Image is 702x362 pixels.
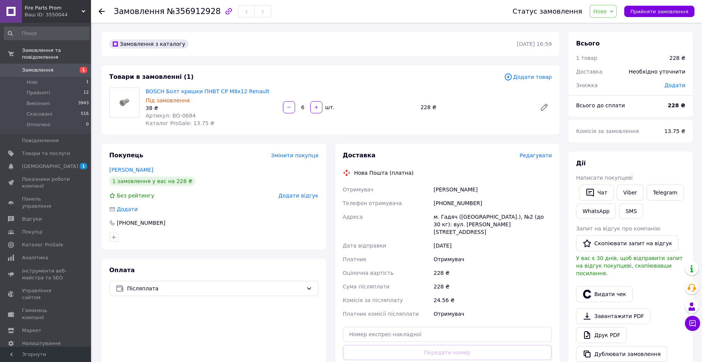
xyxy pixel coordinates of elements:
span: Маркет [22,327,41,334]
span: Каталог ProSale [22,241,63,248]
button: Прийняти замовлення [624,6,694,17]
span: Налаштування [22,340,61,347]
span: Відгуки [22,216,42,223]
span: Комісія за післяплату [343,297,403,303]
span: Змінити покупця [271,152,319,158]
span: 13.75 ₴ [664,128,685,134]
span: Написати покупцеві [576,175,633,181]
span: Товари в замовленні (1) [109,73,194,80]
span: Отримувач [343,186,374,193]
span: Скасовані [27,111,52,118]
img: BOSCH Болт кришки ПНВТ CP M8x12 Renault [110,88,139,118]
div: шт. [323,103,335,111]
div: Замовлення з каталогу [109,39,188,49]
div: 228 ₴ [418,102,534,113]
span: Платник комісії післяплати [343,311,419,317]
div: 38 ₴ [146,104,277,112]
a: Завантажити PDF [576,308,650,324]
span: Управління сайтом [22,287,70,301]
div: 1 замовлення у вас на 228 ₴ [109,177,195,186]
span: Показники роботи компанії [22,176,70,190]
span: Під замовлення [146,97,190,103]
span: 1 [86,79,89,86]
span: №356912928 [167,7,221,16]
div: [PERSON_NAME] [432,183,553,196]
button: Чат [579,185,614,201]
span: Післяплата [127,284,303,293]
span: Прийняти замовлення [630,9,688,14]
span: Аналітика [22,254,48,261]
span: Редагувати [520,152,552,158]
span: Знижка [576,82,598,88]
div: [PHONE_NUMBER] [432,196,553,210]
span: Каталог ProSale: 13.75 ₴ [146,120,214,126]
span: Замовлення [22,67,53,74]
span: [DEMOGRAPHIC_DATA] [22,163,78,170]
span: 0 [86,121,89,128]
div: Нова Пошта (платна) [352,169,416,177]
a: Друк PDF [576,327,627,343]
span: Всього до сплати [576,102,625,108]
a: Viber [617,185,643,201]
button: Скопіювати запит на відгук [576,235,678,251]
div: 24.56 ₴ [432,293,553,307]
span: Дії [576,160,586,167]
span: Замовлення [114,7,165,16]
span: Артикул: BO-0684 [146,113,196,119]
span: Дата відправки [343,243,386,249]
span: Виконані [27,100,50,107]
span: Панель управління [22,196,70,209]
span: Оплата [109,266,135,274]
a: Telegram [647,185,684,201]
span: Покупець [109,152,143,159]
div: [DATE] [432,239,553,252]
input: Номер експрес-накладної [343,327,552,342]
button: SMS [619,204,643,219]
button: Дублювати замовлення [576,346,667,362]
div: Отримувач [432,252,553,266]
span: У вас є 30 днів, щоб відправити запит на відгук покупцеві, скопіювавши посилання. [576,255,683,276]
span: 1 [80,67,87,73]
span: Гаманець компанії [22,307,70,321]
span: Додати відгук [278,193,318,199]
div: Ваш ID: 3550044 [25,11,91,18]
div: Повернутися назад [99,8,105,15]
div: Отримувач [432,307,553,321]
span: Запит на відгук про компанію [576,226,660,232]
span: Замовлення та повідомлення [22,47,91,61]
span: Додати товар [504,73,552,81]
a: Редагувати [537,100,552,115]
span: Сума післяплати [343,284,390,290]
span: Платник [343,256,367,262]
input: Пошук [4,27,90,40]
time: [DATE] 16:59 [517,41,552,47]
span: Fire Parts Prom [25,5,82,11]
div: 228 ₴ [432,266,553,280]
span: Нові [27,79,38,86]
button: Видати чек [576,286,633,302]
div: Необхідно уточнити [624,63,690,80]
span: Повідомлення [22,137,59,144]
span: Комісія за замовлення [576,128,639,134]
button: Чат з покупцем [685,316,700,331]
span: Доставка [343,152,376,159]
span: Інструменти веб-майстра та SEO [22,268,70,281]
a: WhatsApp [576,204,616,219]
span: Додати [117,206,138,212]
span: Прийняті [27,89,50,96]
span: 1 товар [576,55,597,61]
span: Адреса [343,214,363,220]
div: м. Гадяч ([GEOGRAPHIC_DATA].), №2 (до 30 кг): вул. [PERSON_NAME][STREET_ADDRESS] [432,210,553,239]
span: Всього [576,40,600,47]
div: 228 ₴ [432,280,553,293]
span: 3943 [78,100,89,107]
span: 12 [83,89,89,96]
div: 228 ₴ [669,54,685,62]
span: Оціночна вартість [343,270,394,276]
span: Телефон отримувача [343,200,402,206]
span: Оплачені [27,121,50,128]
span: Товари та послуги [22,150,70,157]
span: Без рейтингу [117,193,154,199]
span: 1 [80,163,87,169]
div: Статус замовлення [513,8,583,15]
